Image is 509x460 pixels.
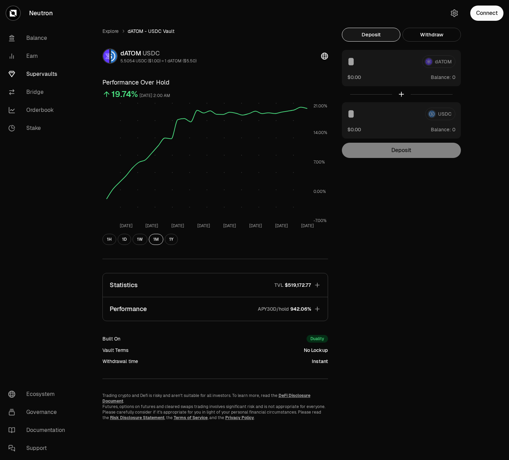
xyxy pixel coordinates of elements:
[258,306,289,312] p: APY30D/hold
[103,273,328,297] button: StatisticsTVL$519,172.77
[111,89,138,100] div: 19.74%
[402,28,461,42] button: Withdraw
[110,415,164,421] a: Risk Disclosure Statement
[139,92,170,100] div: [DATE] 2:00 AM
[149,234,163,245] button: 1M
[470,6,503,21] button: Connect
[301,223,313,229] tspan: [DATE]
[3,385,75,403] a: Ecosystem
[102,393,310,404] a: DeFi Disclosure Document
[102,358,138,365] div: Withdrawal time
[274,282,283,289] p: TVL
[102,28,119,35] a: Explore
[225,415,254,421] a: Privacy Policy
[119,223,132,229] tspan: [DATE]
[3,83,75,101] a: Bridge
[3,29,75,47] a: Balance
[120,58,197,64] div: 5.5054 USDC ($1.00) = 1 dATOM ($5.50)
[313,159,325,165] tspan: 7.00%
[102,234,116,245] button: 1H
[110,280,138,290] p: Statistics
[275,223,288,229] tspan: [DATE]
[3,403,75,421] a: Governance
[102,335,120,342] div: Built On
[102,404,328,421] p: Futures, options on futures and cleared swaps trading involves significant risk and is not approp...
[102,347,128,354] div: Vault Terms
[3,421,75,439] a: Documentation
[174,415,208,421] a: Terms of Service
[290,306,311,312] span: 942.06%
[312,358,328,365] div: Instant
[110,304,147,314] p: Performance
[103,297,328,321] button: PerformanceAPY30D/hold942.06%
[111,49,117,63] img: USDC Logo
[103,49,109,63] img: dATOM Logo
[171,223,184,229] tspan: [DATE]
[3,439,75,457] a: Support
[197,223,210,229] tspan: [DATE]
[249,223,262,229] tspan: [DATE]
[145,223,158,229] tspan: [DATE]
[342,28,400,42] button: Deposit
[313,103,327,109] tspan: 21.00%
[285,282,311,289] span: $519,172.77
[313,189,326,194] tspan: 0.00%
[133,234,147,245] button: 1W
[128,28,174,35] span: dATOM - USDC Vault
[143,49,160,57] span: USDC
[102,78,328,87] h3: Performance Over Hold
[313,130,327,135] tspan: 14.00%
[304,347,328,354] div: No Lockup
[165,234,178,245] button: 1Y
[223,223,236,229] tspan: [DATE]
[3,119,75,137] a: Stake
[3,101,75,119] a: Orderbook
[102,393,328,404] p: Trading crypto and Defi is risky and aren't suitable for all investors. To learn more, read the .
[347,73,361,81] button: $0.00
[307,335,328,343] div: Duality
[431,74,451,81] span: Balance:
[118,234,131,245] button: 1D
[313,218,327,223] tspan: -7.00%
[431,126,451,133] span: Balance:
[3,65,75,83] a: Supervaults
[102,28,328,35] nav: breadcrumb
[347,126,361,133] button: $0.00
[120,48,197,58] div: dATOM
[3,47,75,65] a: Earn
